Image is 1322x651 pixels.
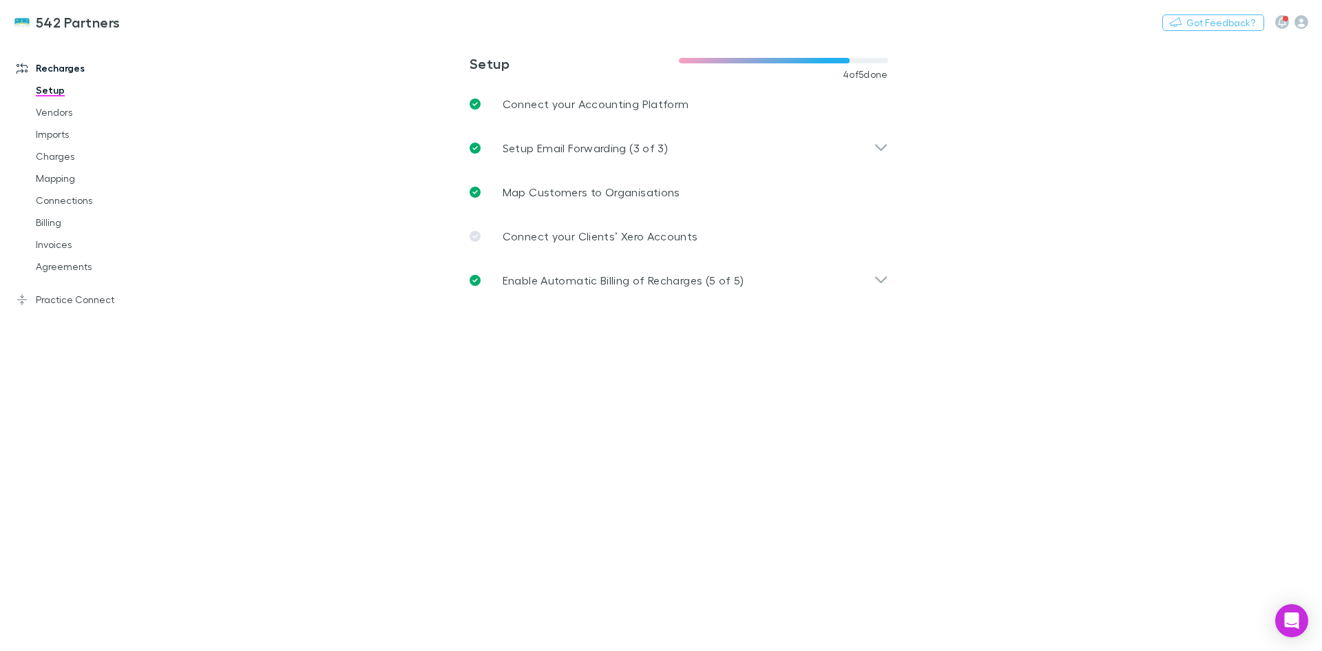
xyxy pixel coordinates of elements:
[22,211,186,234] a: Billing
[503,272,744,289] p: Enable Automatic Billing of Recharges (5 of 5)
[3,57,186,79] a: Recharges
[22,167,186,189] a: Mapping
[459,126,899,170] div: Setup Email Forwarding (3 of 3)
[459,214,899,258] a: Connect your Clients’ Xero Accounts
[459,82,899,126] a: Connect your Accounting Platform
[22,79,186,101] a: Setup
[503,140,668,156] p: Setup Email Forwarding (3 of 3)
[22,101,186,123] a: Vendors
[470,55,679,72] h3: Setup
[3,289,186,311] a: Practice Connect
[14,14,30,30] img: 542 Partners's Logo
[22,145,186,167] a: Charges
[22,234,186,256] a: Invoices
[22,189,186,211] a: Connections
[503,184,680,200] p: Map Customers to Organisations
[503,96,689,112] p: Connect your Accounting Platform
[22,123,186,145] a: Imports
[6,6,129,39] a: 542 Partners
[843,69,888,80] span: 4 of 5 done
[1162,14,1264,31] button: Got Feedback?
[22,256,186,278] a: Agreements
[1275,604,1308,637] div: Open Intercom Messenger
[459,258,899,302] div: Enable Automatic Billing of Recharges (5 of 5)
[36,14,120,30] h3: 542 Partners
[459,170,899,214] a: Map Customers to Organisations
[503,228,698,245] p: Connect your Clients’ Xero Accounts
